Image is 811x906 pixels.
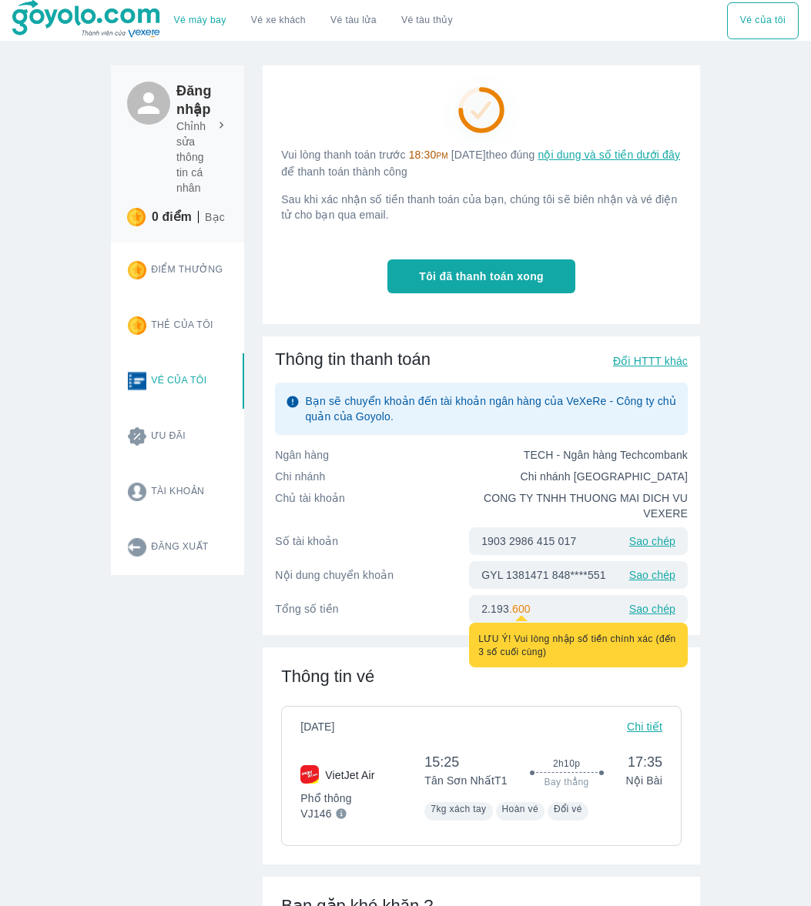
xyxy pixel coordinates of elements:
[626,773,662,788] p: Nội Bài
[538,149,680,161] span: nội dung và số tiền dưới đây
[116,298,244,353] button: Thẻ của tôi
[116,242,244,298] button: Điểm thưởng
[478,634,675,657] span: LƯU Ý! Vui lòng nhập số tiền chính xác (đến 3 số cuối cùng)
[128,538,146,557] img: logout
[387,259,575,293] button: Tôi đã thanh toán xong
[305,393,677,424] p: Bạn sẽ chuyển khoản đến tài khoản ngân hàng của VeXeRe - Công ty chủ quản của Goyolo.
[626,753,662,771] span: 17:35
[162,2,465,39] div: choose transportation mode
[509,601,531,617] p: . 600
[627,719,662,734] p: Chi tiết
[300,791,374,806] p: Phổ thông
[481,567,606,583] p: GYL 1381471 848****551
[424,753,507,771] span: 15:25
[127,208,146,226] img: star
[275,469,481,484] p: Chi nhánh
[545,776,589,788] span: Bay thẳng
[275,490,481,521] p: Chủ tài khoản
[176,119,209,196] p: Chỉnh sửa thông tin cá nhân
[116,520,244,575] button: Đăng xuất
[300,806,331,821] p: VJ146
[481,533,576,549] p: 1903 2986 415 017
[281,667,374,686] span: Thông tin vé
[431,804,486,814] span: 7kg xách tay
[205,209,225,225] p: Bạc
[116,353,244,409] button: Vé của tôi
[275,567,469,583] p: Nội dung chuyển khoản
[419,269,544,284] span: Tôi đã thanh toán xong
[128,483,146,501] img: account
[727,2,799,39] button: Vé của tôi
[275,533,469,549] p: Số tài khoản
[727,2,799,39] div: choose transportation mode
[300,719,347,734] span: [DATE]
[325,767,374,783] p: VietJet Air
[502,804,539,814] span: Hoàn vé
[481,490,688,521] p: CONG TY TNHH THUONG MAI DICH VU VEXERE
[116,409,244,464] button: Ưu đãi
[389,2,465,39] button: Vé tàu thủy
[554,804,582,814] span: Đổi vé
[128,372,146,390] img: ticket
[152,209,192,225] p: 0 điểm
[275,349,431,370] span: Thông tin thanh toán
[275,447,481,463] p: Ngân hàng
[281,147,682,222] p: Vui lòng thanh toán trước [DATE] theo đúng để thanh toán thành công Sau khi xác nhận số tiền than...
[174,15,226,26] a: Vé máy bay
[481,447,688,463] p: TECH - Ngân hàng Techcombank
[481,469,688,484] p: Chi nhánh [GEOGRAPHIC_DATA]
[128,427,146,446] img: promotion
[629,567,675,583] p: Sao chép
[481,601,509,617] p: 2.193
[128,316,146,335] img: star
[613,353,688,369] p: Đổi HTTT khác
[116,464,244,520] button: Tài khoản
[629,533,675,549] p: Sao chép
[436,152,447,160] span: PM
[111,242,244,575] div: Card thong tin user
[318,2,389,39] a: Vé tàu lửa
[629,601,675,617] p: Sao chép
[128,261,146,279] img: star
[176,82,228,119] h6: Đăng nhập
[275,601,469,617] p: Tổng số tiền
[409,149,437,161] span: 18:30
[424,773,507,788] p: Tân Sơn Nhất T1
[251,15,306,26] a: Vé xe khách
[553,757,580,770] span: 2h10p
